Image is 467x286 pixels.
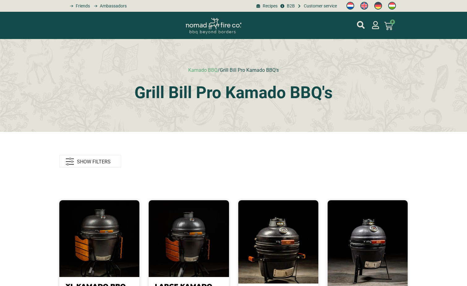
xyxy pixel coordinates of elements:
[98,3,127,9] span: Ambassadors
[186,18,241,34] img: Nomad Logo
[388,2,396,10] img: Hungarian
[385,0,399,11] a: Switch to Hungarian
[296,3,337,9] a: grill bill klantenservice
[106,67,361,74] nav: breadcrumbs
[302,3,337,9] span: Customer service
[74,3,90,9] span: Friends
[343,0,357,11] a: Switch to Dutch
[255,3,278,9] a: BBQ recepten
[279,3,295,9] a: grill bill zakeljk
[360,2,368,10] img: English
[59,155,121,167] a: SHOW FILTERS
[261,3,278,9] span: Recipes
[188,67,218,73] a: Kamado BBQ
[106,84,361,101] h1: Grill Bill Pro Kamado BBQ's
[218,67,220,73] span: /
[371,21,380,29] a: mijn account
[285,3,295,9] span: B2B
[346,2,354,10] img: Dutch
[220,67,279,73] span: Grill Bill Pro Kamado BBQ's
[377,18,400,34] a: 0
[390,19,395,24] span: 0
[371,0,385,11] a: Switch to German
[357,21,365,29] a: mijn account
[68,3,90,9] a: grill bill vrienden
[91,3,126,9] a: grill bill ambassadors
[374,2,382,10] img: German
